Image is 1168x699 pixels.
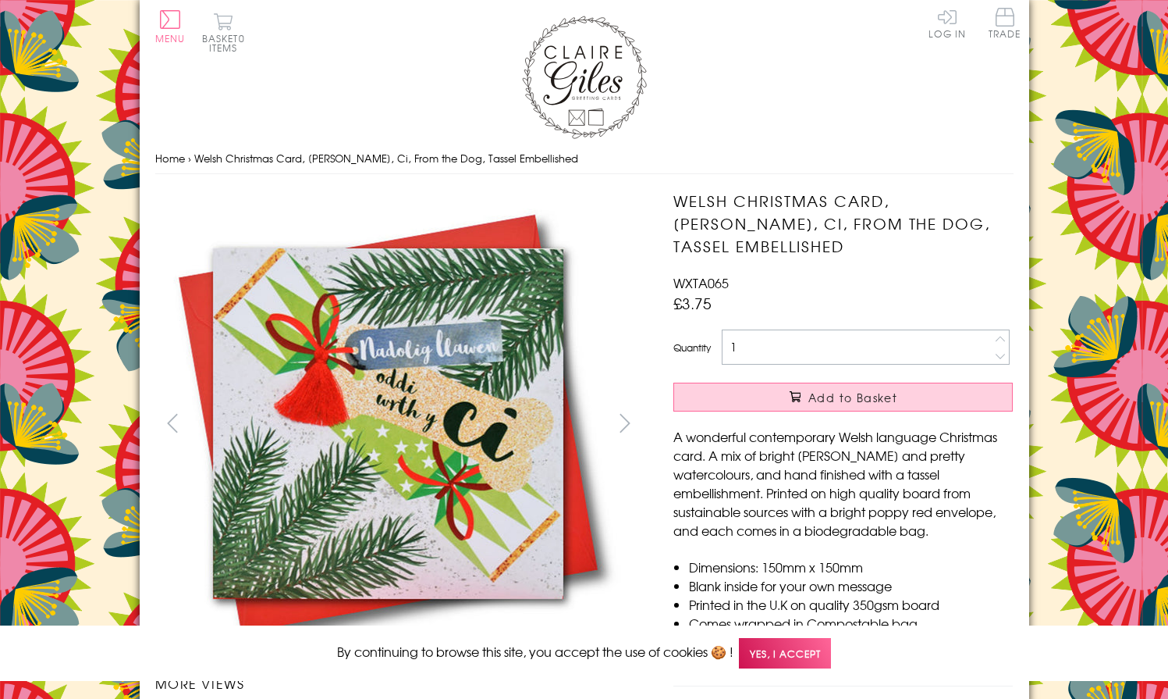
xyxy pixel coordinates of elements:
[155,31,186,45] span: Menu
[689,558,1013,576] li: Dimensions: 150mm x 150mm
[607,405,642,440] button: next
[689,595,1013,614] li: Printed in the U.K on quality 350gsm board
[673,190,1013,257] h1: Welsh Christmas Card, [PERSON_NAME], Ci, From the Dog, Tassel Embellished
[155,10,186,43] button: Menu
[689,576,1013,595] li: Blank inside for your own message
[739,638,831,669] span: Yes, I accept
[808,390,897,405] span: Add to Basket
[689,614,1013,633] li: Comes wrapped in Compostable bag
[673,341,711,355] label: Quantity
[209,31,245,55] span: 0 items
[188,151,191,166] span: ›
[155,143,1014,175] nav: breadcrumbs
[202,12,245,52] button: Basket0 items
[989,8,1021,38] span: Trade
[522,16,647,139] img: Claire Giles Greetings Cards
[673,383,1013,412] button: Add to Basket
[155,674,643,693] h3: More views
[673,292,712,314] span: £3.75
[989,8,1021,41] a: Trade
[673,427,1013,540] p: A wonderful contemporary Welsh language Christmas card. A mix of bright [PERSON_NAME] and pretty ...
[673,273,729,292] span: WXTA065
[155,405,190,440] button: prev
[194,151,578,166] span: Welsh Christmas Card, [PERSON_NAME], Ci, From the Dog, Tassel Embellished
[928,8,966,38] a: Log In
[642,190,1110,658] img: Welsh Christmas Card, Nadolig Llawen, Ci, From the Dog, Tassel Embellished
[155,151,185,166] a: Home
[154,190,623,658] img: Welsh Christmas Card, Nadolig Llawen, Ci, From the Dog, Tassel Embellished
